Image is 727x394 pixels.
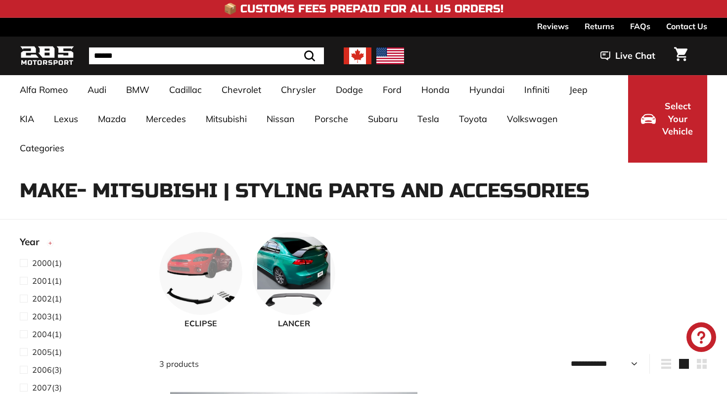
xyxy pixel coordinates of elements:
a: Cart [668,39,693,73]
span: (1) [32,293,62,305]
a: Volkswagen [497,104,568,133]
span: Live Chat [615,49,655,62]
a: Ford [373,75,411,104]
a: BMW [116,75,159,104]
span: 2003 [32,311,52,321]
div: 3 products [159,358,433,370]
a: Audi [78,75,116,104]
a: Honda [411,75,459,104]
span: (1) [32,328,62,340]
span: 2004 [32,329,52,339]
a: Nissan [257,104,305,133]
a: Contact Us [666,18,707,35]
a: Hyundai [459,75,514,104]
a: Dodge [326,75,373,104]
h4: 📦 Customs Fees Prepaid for All US Orders! [224,3,503,15]
a: Chrysler [271,75,326,104]
a: Infiniti [514,75,559,104]
button: Year [20,232,143,257]
span: (1) [32,346,62,358]
a: Subaru [358,104,408,133]
a: Alfa Romeo [10,75,78,104]
a: Mitsubishi [196,104,257,133]
a: Returns [585,18,614,35]
span: ECLIPSE [159,317,242,329]
a: Categories [10,133,74,163]
a: Cadillac [159,75,212,104]
a: KIA [10,104,44,133]
img: Logo_285_Motorsport_areodynamics_components [20,44,74,68]
span: 2007 [32,383,52,393]
span: 2005 [32,347,52,357]
input: Search [89,47,324,64]
a: Jeep [559,75,597,104]
span: (1) [32,257,62,269]
a: Mercedes [136,104,196,133]
span: 2001 [32,276,52,286]
button: Select Your Vehicle [628,75,707,163]
span: (1) [32,275,62,287]
a: Reviews [537,18,569,35]
span: Select Your Vehicle [661,100,694,138]
a: ECLIPSE [159,232,242,329]
span: 2002 [32,294,52,304]
span: (1) [32,310,62,322]
a: Mazda [88,104,136,133]
span: (3) [32,382,62,394]
span: Year [20,235,46,249]
a: Chevrolet [212,75,271,104]
inbox-online-store-chat: Shopify online store chat [683,322,719,354]
a: Toyota [449,104,497,133]
a: Porsche [305,104,358,133]
h1: Make- Mitsubishi | Styling Parts and Accessories [20,180,707,202]
span: 2000 [32,258,52,268]
a: FAQs [630,18,650,35]
span: 2006 [32,365,52,375]
span: LANCER [252,317,335,329]
a: Tesla [408,104,449,133]
button: Live Chat [588,44,668,68]
a: Lexus [44,104,88,133]
a: LANCER [252,232,335,329]
span: (3) [32,364,62,376]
